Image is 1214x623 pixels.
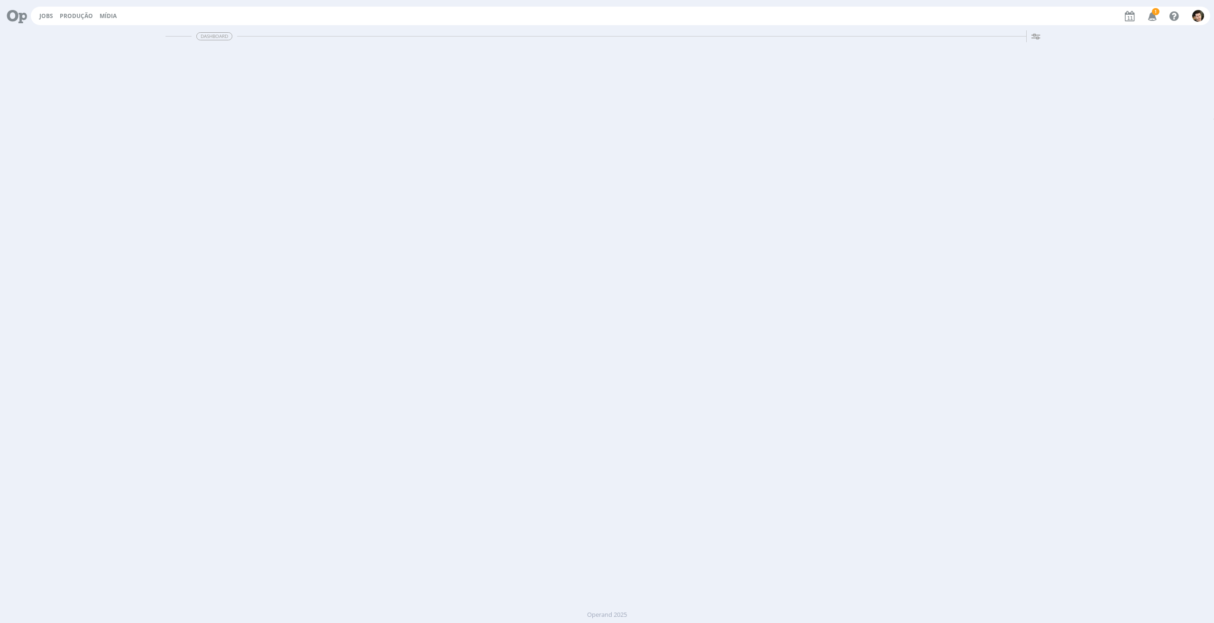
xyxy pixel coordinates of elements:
[1192,10,1204,22] img: V
[1192,8,1205,24] button: V
[1152,8,1159,15] span: 1
[57,12,96,20] button: Produção
[37,12,56,20] button: Jobs
[97,12,120,20] button: Mídia
[100,12,117,20] a: Mídia
[196,32,232,40] span: Dashboard
[39,12,53,20] a: Jobs
[60,12,93,20] a: Produção
[1142,8,1161,25] button: 1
